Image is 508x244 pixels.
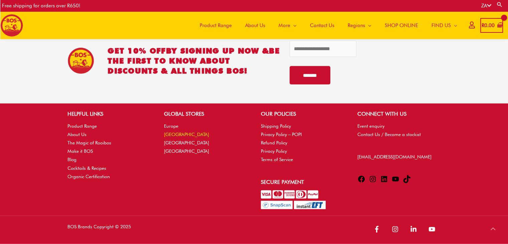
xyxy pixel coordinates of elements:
[261,157,293,162] a: Terms of Service
[294,201,326,209] img: Pay with InstantEFT
[67,165,106,171] a: Cocktails & Recipes
[388,223,405,236] a: instagram
[480,18,503,33] a: View Shopping Cart, empty
[482,22,495,28] bdi: 0.00
[67,122,151,181] nav: HELPFUL LINKS
[67,140,111,145] a: The Magic of Rooibos
[425,223,441,236] a: youtube
[67,123,97,129] a: Product Range
[164,148,209,154] a: [GEOGRAPHIC_DATA]
[67,148,93,154] a: Make it BOS
[61,223,254,237] div: BOS Brands Copyright © 2025
[357,122,441,139] nav: CONNECT WITH US
[200,15,232,35] span: Product Range
[272,11,303,39] a: More
[67,110,151,118] h2: HELPFUL LINKS
[348,15,365,35] span: Regions
[164,123,178,129] a: Europe
[164,132,209,137] a: [GEOGRAPHIC_DATA]
[261,178,344,186] h2: Secure Payment
[357,154,432,159] a: [EMAIL_ADDRESS][DOMAIN_NAME]
[188,11,464,39] nav: Site Navigation
[370,223,387,236] a: facebook-f
[407,223,424,236] a: linkedin-in
[310,15,334,35] span: Contact Us
[357,110,441,118] h2: CONNECT WITH US
[378,11,425,39] a: SHOP ONLINE
[357,123,384,129] a: Event enquiry
[166,46,269,55] span: BY SIGNING UP NOW &
[245,15,265,35] span: About Us
[481,3,491,9] a: ZA
[303,11,341,39] a: Contact Us
[67,132,87,137] a: About Us
[261,201,293,209] img: Pay with SnapScan
[341,11,378,39] a: Regions
[67,174,110,179] a: Organic Certification
[261,110,344,118] h2: OUR POLICIES
[261,132,302,137] a: Privacy Policy – POPI
[261,140,287,145] a: Refund Policy
[482,22,484,28] span: R
[193,11,238,39] a: Product Range
[0,14,23,37] img: BOS logo finals-200px
[67,157,76,162] a: Blog
[164,122,247,156] nav: GLOBAL STORES
[108,46,280,76] h2: GET 10% OFF be the first to know about discounts & all things BOS!
[164,140,209,145] a: [GEOGRAPHIC_DATA]
[261,148,287,154] a: Privacy Policy
[385,15,418,35] span: SHOP ONLINE
[164,110,247,118] h2: GLOBAL STORES
[238,11,272,39] a: About Us
[496,1,503,8] a: Search button
[357,132,421,137] a: Contact Us / Become a stockist
[261,122,344,164] nav: OUR POLICIES
[279,15,290,35] span: More
[67,47,94,74] img: BOS Ice Tea
[261,123,291,129] a: Shipping Policy
[432,15,451,35] span: FIND US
